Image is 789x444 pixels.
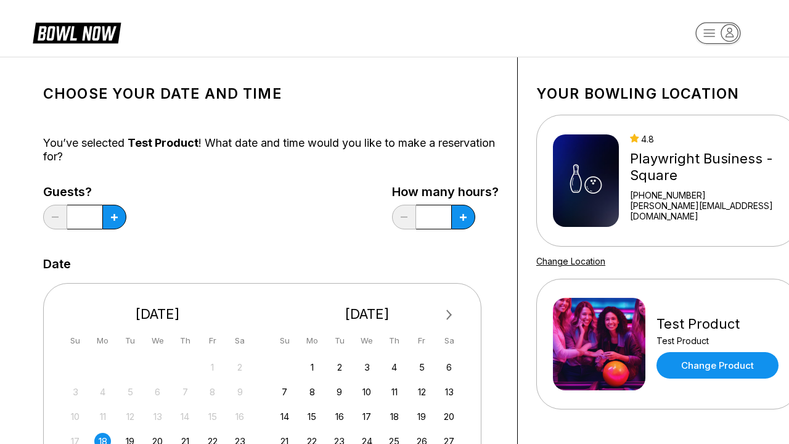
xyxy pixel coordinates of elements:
[331,408,348,425] div: Choose Tuesday, September 16th, 2025
[94,408,111,425] div: Not available Monday, August 11th, 2025
[232,359,248,376] div: Not available Saturday, August 2nd, 2025
[149,384,166,400] div: Not available Wednesday, August 6th, 2025
[43,257,71,271] label: Date
[331,359,348,376] div: Choose Tuesday, September 2nd, 2025
[204,408,221,425] div: Not available Friday, August 15th, 2025
[630,190,782,200] div: [PHONE_NUMBER]
[204,332,221,349] div: Fr
[359,332,375,349] div: We
[414,359,430,376] div: Choose Friday, September 5th, 2025
[272,306,463,323] div: [DATE]
[232,384,248,400] div: Not available Saturday, August 9th, 2025
[656,335,779,346] div: Test Product
[439,305,459,325] button: Next Month
[331,384,348,400] div: Choose Tuesday, September 9th, 2025
[304,359,321,376] div: Choose Monday, September 1st, 2025
[414,332,430,349] div: Fr
[304,384,321,400] div: Choose Monday, September 8th, 2025
[67,384,84,400] div: Not available Sunday, August 3rd, 2025
[386,359,403,376] div: Choose Thursday, September 4th, 2025
[122,408,139,425] div: Not available Tuesday, August 12th, 2025
[553,134,619,227] img: Playwright Business - Square
[67,408,84,425] div: Not available Sunday, August 10th, 2025
[276,332,293,349] div: Su
[204,384,221,400] div: Not available Friday, August 8th, 2025
[122,384,139,400] div: Not available Tuesday, August 5th, 2025
[304,332,321,349] div: Mo
[304,408,321,425] div: Choose Monday, September 15th, 2025
[43,136,499,163] div: You’ve selected ! What date and time would you like to make a reservation for?
[43,85,499,102] h1: Choose your Date and time
[414,384,430,400] div: Choose Friday, September 12th, 2025
[94,384,111,400] div: Not available Monday, August 4th, 2025
[392,185,499,199] label: How many hours?
[177,332,194,349] div: Th
[441,384,457,400] div: Choose Saturday, September 13th, 2025
[204,359,221,376] div: Not available Friday, August 1st, 2025
[359,384,375,400] div: Choose Wednesday, September 10th, 2025
[128,136,198,149] span: Test Product
[386,384,403,400] div: Choose Thursday, September 11th, 2025
[359,359,375,376] div: Choose Wednesday, September 3rd, 2025
[441,332,457,349] div: Sa
[630,200,782,221] a: [PERSON_NAME][EMAIL_ADDRESS][DOMAIN_NAME]
[122,332,139,349] div: Tu
[177,408,194,425] div: Not available Thursday, August 14th, 2025
[359,408,375,425] div: Choose Wednesday, September 17th, 2025
[177,384,194,400] div: Not available Thursday, August 7th, 2025
[536,256,605,266] a: Change Location
[414,408,430,425] div: Choose Friday, September 19th, 2025
[232,332,248,349] div: Sa
[94,332,111,349] div: Mo
[656,316,779,332] div: Test Product
[149,408,166,425] div: Not available Wednesday, August 13th, 2025
[232,408,248,425] div: Not available Saturday, August 16th, 2025
[386,332,403,349] div: Th
[553,298,645,390] img: Test Product
[630,150,782,184] div: Playwright Business - Square
[62,306,253,323] div: [DATE]
[276,408,293,425] div: Choose Sunday, September 14th, 2025
[43,185,126,199] label: Guests?
[331,332,348,349] div: Tu
[149,332,166,349] div: We
[441,408,457,425] div: Choose Saturday, September 20th, 2025
[276,384,293,400] div: Choose Sunday, September 7th, 2025
[67,332,84,349] div: Su
[441,359,457,376] div: Choose Saturday, September 6th, 2025
[386,408,403,425] div: Choose Thursday, September 18th, 2025
[656,352,779,379] a: Change Product
[630,134,782,144] div: 4.8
